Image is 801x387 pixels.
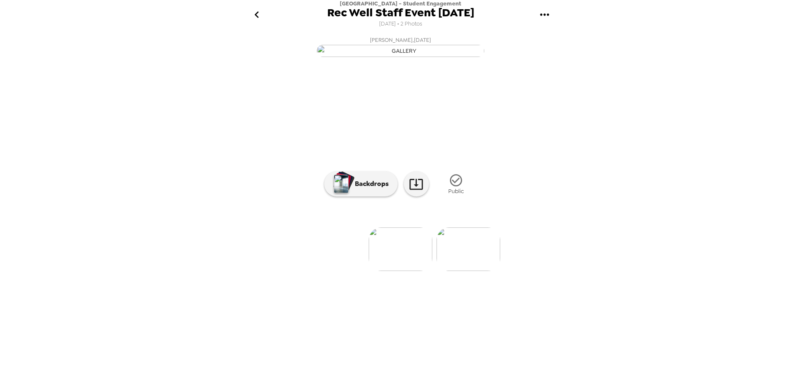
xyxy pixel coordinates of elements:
span: Public [448,188,464,195]
button: gallery menu [531,1,558,28]
button: Backdrops [324,171,398,196]
button: [PERSON_NAME],[DATE] [233,33,568,59]
img: gallery [369,227,432,271]
img: gallery [317,45,484,57]
button: Public [435,168,477,200]
span: Rec Well Staff Event [DATE] [327,7,474,18]
button: go back [243,1,270,28]
span: [DATE] • 2 Photos [379,18,422,30]
img: gallery [437,227,500,271]
p: Backdrops [351,179,389,189]
span: [PERSON_NAME] , [DATE] [370,35,431,45]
